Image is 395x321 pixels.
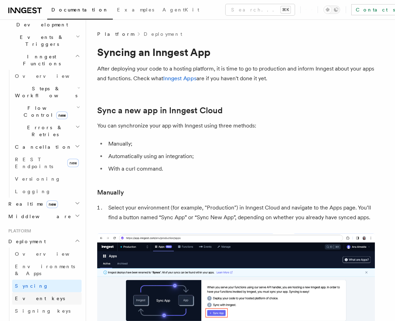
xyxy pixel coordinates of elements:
[12,85,77,99] span: Steps & Workflows
[158,2,203,19] a: AgentKit
[281,6,291,13] kbd: ⌘K
[12,248,82,260] a: Overview
[15,189,51,194] span: Logging
[12,141,82,153] button: Cancellation
[12,82,82,102] button: Steps & Workflows
[15,296,65,301] span: Event keys
[6,238,46,245] span: Deployment
[6,200,58,207] span: Realtime
[97,31,134,38] span: Platform
[12,143,72,150] span: Cancellation
[12,153,82,173] a: REST Endpointsnew
[97,121,375,131] p: You can synchronize your app with Inngest using three methods:
[97,46,375,58] h1: Syncing an Inngest App
[12,292,82,305] a: Event keys
[117,7,154,13] span: Examples
[12,185,82,198] a: Logging
[106,151,375,161] li: Automatically using an integration;
[12,70,82,82] a: Overview
[106,203,375,222] li: Select your environment (for example, "Production") in Inngest Cloud and navigate to the Apps pag...
[106,164,375,174] li: With a curl command.
[12,260,82,280] a: Environments & Apps
[163,75,196,82] a: Inngest Apps
[12,173,82,185] a: Versioning
[97,188,124,197] a: Manually
[15,157,53,169] span: REST Endpoints
[15,264,75,276] span: Environments & Apps
[15,308,70,314] span: Signing keys
[12,121,82,141] button: Errors & Retries
[97,64,375,83] p: After deploying your code to a hosting platform, it is time to go to production and inform Innges...
[6,11,82,31] button: Local Development
[47,2,113,19] a: Documentation
[113,2,158,19] a: Examples
[15,283,49,289] span: Syncing
[51,7,109,13] span: Documentation
[6,70,82,198] div: Inngest Functions
[6,210,82,223] button: Middleware
[106,139,375,149] li: Manually;
[6,228,31,234] span: Platform
[67,159,79,167] span: new
[15,176,61,182] span: Versioning
[12,280,82,292] a: Syncing
[6,50,82,70] button: Inngest Functions
[12,105,76,118] span: Flow Control
[323,6,340,14] button: Toggle dark mode
[6,14,76,28] span: Local Development
[15,251,86,257] span: Overview
[12,305,82,317] a: Signing keys
[6,235,82,248] button: Deployment
[162,7,199,13] span: AgentKit
[56,112,68,119] span: new
[144,31,182,38] a: Deployment
[97,106,222,115] a: Sync a new app in Inngest Cloud
[6,34,76,48] span: Events & Triggers
[15,73,86,79] span: Overview
[12,124,75,138] span: Errors & Retries
[6,198,82,210] button: Realtimenew
[47,200,58,208] span: new
[12,102,82,121] button: Flow Controlnew
[6,31,82,50] button: Events & Triggers
[6,213,72,220] span: Middleware
[6,53,75,67] span: Inngest Functions
[226,4,295,15] button: Search...⌘K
